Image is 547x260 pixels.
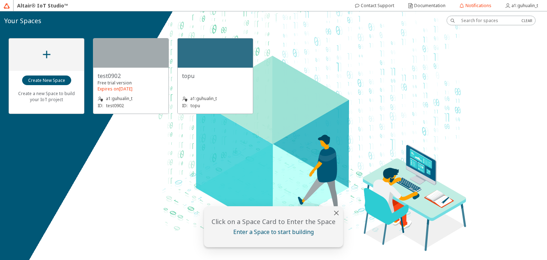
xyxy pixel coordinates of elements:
[98,95,164,102] unity-typography: a1:guhualin_t
[208,217,339,226] unity-typography: Click on a Space Card to Enter the Space
[98,72,164,80] unity-typography: test0902
[98,80,164,86] unity-typography: Free trial version
[182,103,188,109] p: ID:
[182,95,249,102] unity-typography: a1:guhualin_t
[191,103,200,109] p: topu
[98,86,164,92] unity-typography: Expires on [DATE]
[106,103,124,109] p: test0902
[182,72,249,80] unity-typography: topu
[13,85,80,107] unity-typography: Create a new Space to build your IoT project
[208,228,339,236] unity-typography: Enter a Space to start building
[98,103,103,109] p: ID:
